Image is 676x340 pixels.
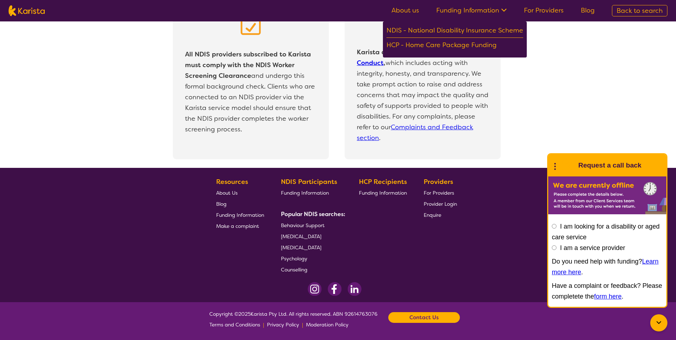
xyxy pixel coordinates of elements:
a: Enquire [424,209,457,220]
h1: Request a call back [578,160,641,171]
img: Karista [560,158,574,172]
a: For Providers [424,187,457,198]
img: Instagram [308,282,322,296]
p: Have a complaint or feedback? Please completete the . [552,280,663,302]
span: [MEDICAL_DATA] [281,244,321,251]
span: About Us [216,190,238,196]
span: Counselling [281,266,307,273]
a: Blog [216,198,264,209]
b: Popular NDIS searches: [281,210,345,218]
b: NDIS Participants [281,177,337,186]
span: Blog [216,201,227,207]
a: Back to search [612,5,667,16]
a: [MEDICAL_DATA] [281,242,342,253]
img: Karista logo [9,5,45,16]
span: Privacy Policy [267,321,299,328]
a: Complaints and Feedback section [357,123,473,142]
img: Karista offline chat form to request call back [548,176,666,214]
b: Providers [424,177,453,186]
span: Funding Information [359,190,407,196]
img: Facebook [327,282,342,296]
span: Copyright © 2025 Karista Pty Ltd. All rights reserved. ABN 92614763076 [209,309,378,330]
div: HCP - Home Care Package Funding [386,40,523,52]
span: Moderation Policy [306,321,349,328]
a: Behaviour Support [281,220,342,231]
b: HCP Recipients [359,177,407,186]
b: Contact Us [409,312,439,323]
span: Funding Information [281,190,329,196]
div: NDIS - National Disability Insurance Scheme [386,25,523,38]
a: Provider Login [424,198,457,209]
a: Privacy Policy [267,319,299,330]
a: Counselling [281,264,342,275]
a: [MEDICAL_DATA] [281,231,342,242]
a: Terms and Conditions [209,319,260,330]
span: [MEDICAL_DATA] [281,233,321,240]
p: | [302,319,303,330]
a: About us [392,6,419,15]
span: Enquire [424,212,441,218]
span: Behaviour Support [281,222,325,229]
a: Moderation Policy [306,319,349,330]
b: Karista adheres to the , [357,48,470,67]
span: Make a complaint [216,223,259,229]
a: form here [594,293,622,300]
img: Clipboard icon [237,9,265,37]
span: Funding Information [216,212,264,218]
a: Blog [581,6,595,15]
a: For Providers [524,6,564,15]
span: For Providers [424,190,454,196]
a: Make a complaint [216,220,264,231]
span: Terms and Conditions [209,321,260,328]
a: Psychology [281,253,342,264]
p: | [263,319,264,330]
a: Funding Information [281,187,342,198]
img: LinkedIn [347,282,361,296]
b: All NDIS providers subscribed to Karista must comply with the NDIS Worker Screening Clearance [185,50,311,80]
span: Back to search [617,6,663,15]
a: Funding Information [216,209,264,220]
label: I am a service provider [560,244,625,251]
b: Resources [216,177,248,186]
span: Psychology [281,255,307,262]
label: I am looking for a disability or aged care service [552,223,660,241]
a: Funding Information [436,6,507,15]
a: Funding Information [359,187,407,198]
a: About Us [216,187,264,198]
p: and undergo this formal background check. Clients who are connected to an NDIS provider via the K... [183,47,318,136]
span: Provider Login [424,201,457,207]
p: which includes acting with integrity, honesty, and transparency. We take prompt action to raise a... [355,45,490,145]
p: Do you need help with funding? . [552,256,663,277]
